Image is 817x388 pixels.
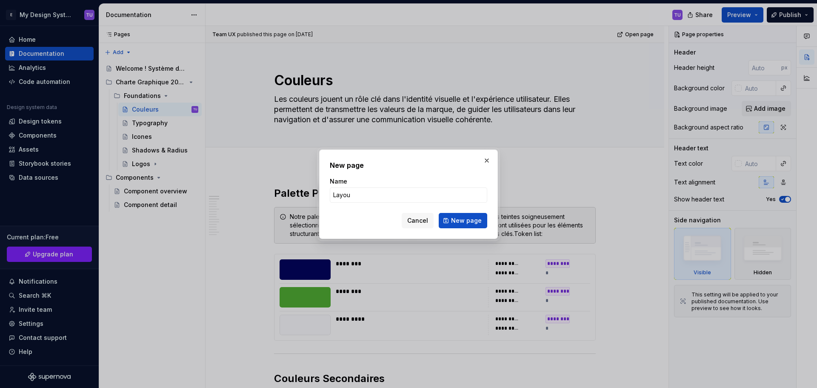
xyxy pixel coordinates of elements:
button: New page [439,213,487,228]
h2: New page [330,160,487,170]
button: Cancel [402,213,434,228]
span: Cancel [407,216,428,225]
span: New page [451,216,482,225]
label: Name [330,177,347,186]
